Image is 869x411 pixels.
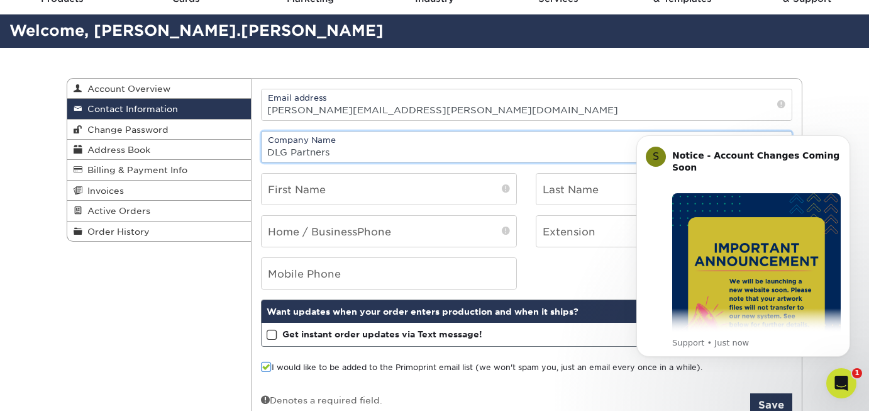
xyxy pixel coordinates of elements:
strong: Get instant order updates via Text message! [282,329,482,339]
span: Billing & Payment Info [82,165,187,175]
a: Address Book [67,140,251,160]
a: Contact Information [67,99,251,119]
span: Invoices [82,186,124,196]
span: Contact Information [82,104,178,114]
span: Active Orders [82,206,150,216]
span: 1 [852,368,862,378]
a: Active Orders [67,201,251,221]
a: Invoices [67,181,251,201]
iframe: Intercom notifications message [617,120,869,405]
a: Order History [67,222,251,241]
label: I would like to be added to the Primoprint email list (we won't spam you, just an email every onc... [261,362,702,374]
div: Want updates when your order enters production and when it ships? [262,300,792,323]
span: Change Password [82,125,169,135]
a: Account Overview [67,79,251,99]
a: Billing & Payment Info [67,160,251,180]
iframe: Intercom live chat [826,368,856,398]
span: Account Overview [82,84,170,94]
span: Order History [82,227,150,237]
a: Change Password [67,120,251,140]
div: Denotes a required field. [261,393,382,407]
span: Address Book [82,145,150,155]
